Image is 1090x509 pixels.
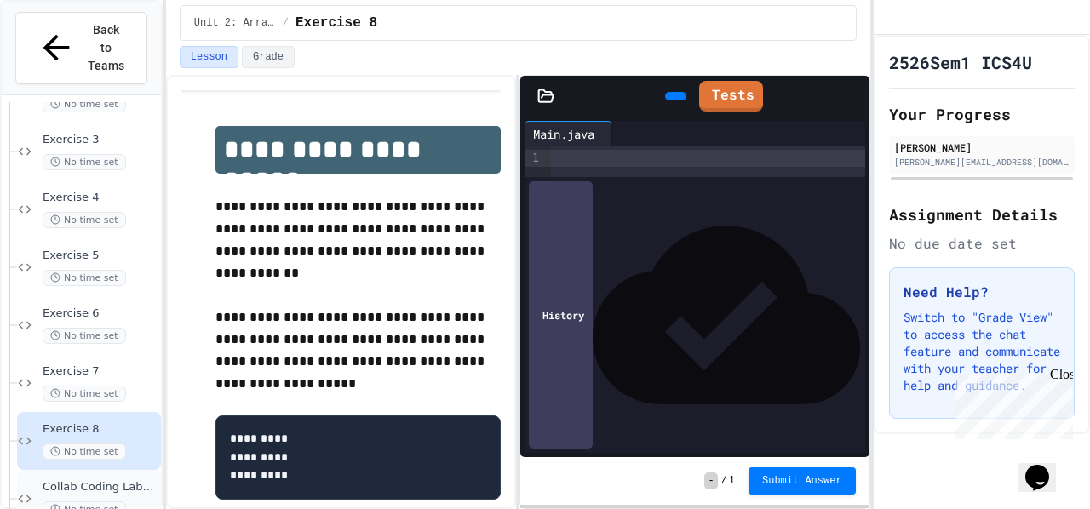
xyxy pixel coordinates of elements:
[43,212,126,228] span: No time set
[43,154,126,170] span: No time set
[43,364,158,379] span: Exercise 7
[904,282,1060,302] h3: Need Help?
[729,474,735,488] span: 1
[194,16,276,30] span: Unit 2: Arrays
[904,309,1060,394] p: Switch to "Grade View" to access the chat feature and communicate with your teacher for help and ...
[43,306,158,321] span: Exercise 6
[749,467,856,495] button: Submit Answer
[180,46,238,68] button: Lesson
[889,102,1075,126] h2: Your Progress
[43,443,126,460] span: No time set
[7,7,118,108] div: Chat with us now!Close
[43,96,126,112] span: No time set
[43,133,158,147] span: Exercise 3
[43,480,158,495] span: Collab Coding Lab: Magic Squares
[295,13,377,33] span: Exercise 8
[525,125,603,143] div: Main.java
[889,203,1075,226] h2: Assignment Details
[43,328,126,344] span: No time set
[86,21,126,75] span: Back to Teams
[889,50,1032,74] h1: 2526Sem1 ICS4U
[699,81,763,112] a: Tests
[529,181,593,449] div: History
[525,121,612,146] div: Main.java
[15,12,147,84] button: Back to Teams
[283,16,289,30] span: /
[889,233,1075,254] div: No due date set
[43,191,158,205] span: Exercise 4
[242,46,295,68] button: Grade
[43,422,158,437] span: Exercise 8
[525,150,542,167] div: 1
[762,474,842,488] span: Submit Answer
[704,472,717,489] span: -
[894,156,1070,169] div: [PERSON_NAME][EMAIL_ADDRESS][DOMAIN_NAME]
[721,474,727,488] span: /
[894,140,1070,155] div: [PERSON_NAME]
[1018,441,1073,492] iframe: chat widget
[949,367,1073,439] iframe: chat widget
[43,270,126,286] span: No time set
[43,386,126,402] span: No time set
[43,249,158,263] span: Exercise 5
